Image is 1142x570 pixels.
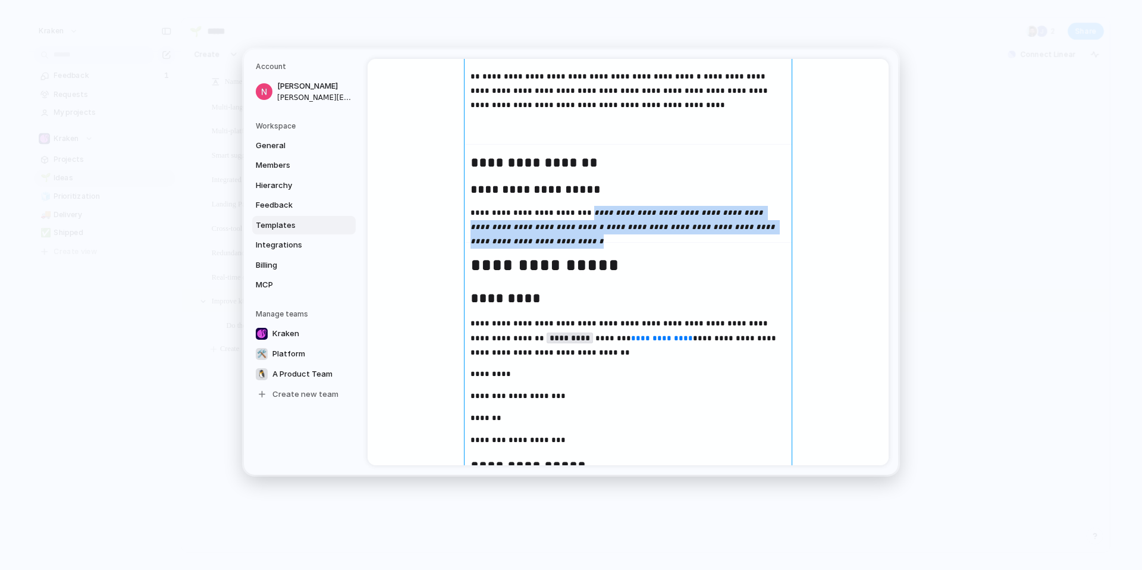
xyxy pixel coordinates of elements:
a: Members [252,156,356,175]
a: MCP [252,275,356,295]
span: MCP [256,279,332,291]
span: Billing [256,259,332,271]
span: Members [256,159,332,171]
a: Templates [252,216,356,235]
a: Feedback [252,196,356,215]
span: Hierarchy [256,180,332,192]
a: Kraken [252,324,356,343]
a: 🐧A Product Team [252,365,356,384]
a: Hierarchy [252,176,356,195]
span: Kraken [272,328,299,340]
span: A Product Team [272,368,332,380]
a: Billing [252,256,356,275]
span: [PERSON_NAME][EMAIL_ADDRESS][DOMAIN_NAME] [277,92,353,103]
span: Integrations [256,239,332,251]
a: [PERSON_NAME][PERSON_NAME][EMAIL_ADDRESS][DOMAIN_NAME] [252,77,356,107]
span: General [256,140,332,152]
span: [PERSON_NAME] [277,80,353,92]
a: Create new team [252,385,356,404]
span: Templates [256,220,332,231]
div: 🐧 [256,368,268,380]
h5: Workspace [256,121,356,131]
a: General [252,136,356,155]
span: Create new team [272,389,338,400]
a: 🛠️Platform [252,344,356,364]
div: 🛠️ [256,348,268,360]
h5: Manage teams [256,309,356,320]
a: Integrations [252,236,356,255]
h5: Account [256,61,356,72]
span: Platform [272,348,305,360]
span: Feedback [256,199,332,211]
